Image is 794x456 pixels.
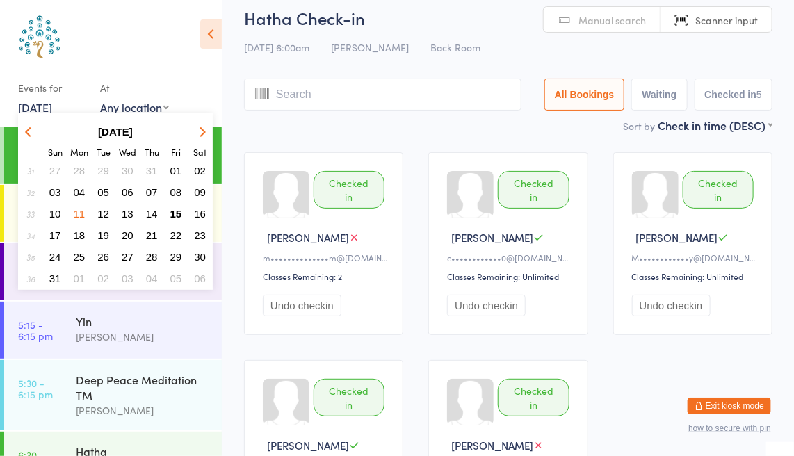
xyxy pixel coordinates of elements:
span: [PERSON_NAME] [331,40,409,54]
span: 04 [74,186,86,198]
span: 28 [146,251,158,263]
span: 02 [97,272,109,284]
span: 19 [97,229,109,241]
span: [DATE] 6:00am [244,40,309,54]
span: 04 [146,272,158,284]
span: 08 [170,186,182,198]
span: 11 [74,208,86,220]
span: 29 [97,165,109,177]
span: 16 [194,208,206,220]
button: 07 [141,183,163,202]
button: 28 [69,161,90,180]
span: 06 [194,272,206,284]
span: 01 [170,165,182,177]
div: [PERSON_NAME] [76,402,210,418]
span: 17 [49,229,61,241]
span: Manual search [578,13,646,27]
button: how to secure with pin [688,423,771,433]
button: 25 [69,247,90,266]
span: 02 [194,165,206,177]
button: 08 [165,183,187,202]
div: Checked in [683,171,754,209]
button: 17 [44,226,66,245]
span: [PERSON_NAME] [451,438,533,453]
button: 23 [189,226,211,245]
div: Checked in [314,171,384,209]
span: 01 [74,272,86,284]
span: 14 [146,208,158,220]
div: M••••••••••••y@[DOMAIN_NAME] [632,252,758,263]
div: 5 [756,89,762,100]
em: 33 [26,209,35,220]
h2: Hatha Check-in [244,6,772,29]
button: 11 [69,204,90,223]
button: 18 [69,226,90,245]
span: 25 [74,251,86,263]
span: 03 [49,186,61,198]
span: 05 [170,272,182,284]
button: 05 [165,269,187,288]
button: 21 [141,226,163,245]
button: 06 [189,269,211,288]
div: Deep Peace Meditation TM [76,372,210,402]
button: 02 [189,161,211,180]
div: Check in time (DESC) [658,117,772,133]
div: Classes Remaining: Unlimited [447,270,573,282]
small: Tuesday [97,146,111,158]
small: Monday [70,146,88,158]
div: c••••••••••••0@[DOMAIN_NAME] [447,252,573,263]
small: Sunday [48,146,63,158]
strong: [DATE] [98,126,133,138]
button: 15 [165,204,187,223]
button: Undo checkin [632,295,711,316]
button: 24 [44,247,66,266]
span: 12 [97,208,109,220]
a: [DATE] [18,99,52,115]
small: Saturday [193,146,206,158]
button: 26 [92,247,114,266]
img: Australian School of Meditation & Yoga [14,10,66,63]
span: 29 [170,251,182,263]
button: 05 [92,183,114,202]
span: 15 [170,208,182,220]
span: 26 [97,251,109,263]
span: [PERSON_NAME] [451,230,533,245]
button: Exit kiosk mode [688,398,771,414]
button: 01 [69,269,90,288]
span: [PERSON_NAME] [636,230,718,245]
button: 10 [44,204,66,223]
button: 20 [117,226,138,245]
button: 30 [117,161,138,180]
small: Friday [171,146,181,158]
button: 14 [141,204,163,223]
button: 27 [44,161,66,180]
span: 28 [74,165,86,177]
span: 24 [49,251,61,263]
em: 36 [26,273,35,284]
label: Sort by [623,119,655,133]
button: 28 [141,247,163,266]
button: Undo checkin [263,295,341,316]
a: 11:00 -12:15 pmEasy Floor Stretch[PERSON_NAME] [4,243,222,300]
span: 03 [122,272,133,284]
time: 5:15 - 6:15 pm [18,319,53,341]
span: 30 [194,251,206,263]
button: 02 [92,269,114,288]
button: 27 [117,247,138,266]
input: Search [244,79,521,111]
button: 13 [117,204,138,223]
span: Back Room [430,40,480,54]
button: 22 [165,226,187,245]
button: Waiting [631,79,687,111]
div: Yin [76,313,210,329]
div: Checked in [314,379,384,416]
div: Checked in [498,171,569,209]
span: 06 [122,186,133,198]
button: 31 [44,269,66,288]
small: Thursday [145,146,159,158]
button: 03 [117,269,138,288]
button: 29 [92,161,114,180]
em: 32 [26,187,35,198]
div: m••••••••••••••m@[DOMAIN_NAME] [263,252,389,263]
div: [PERSON_NAME] [76,329,210,345]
